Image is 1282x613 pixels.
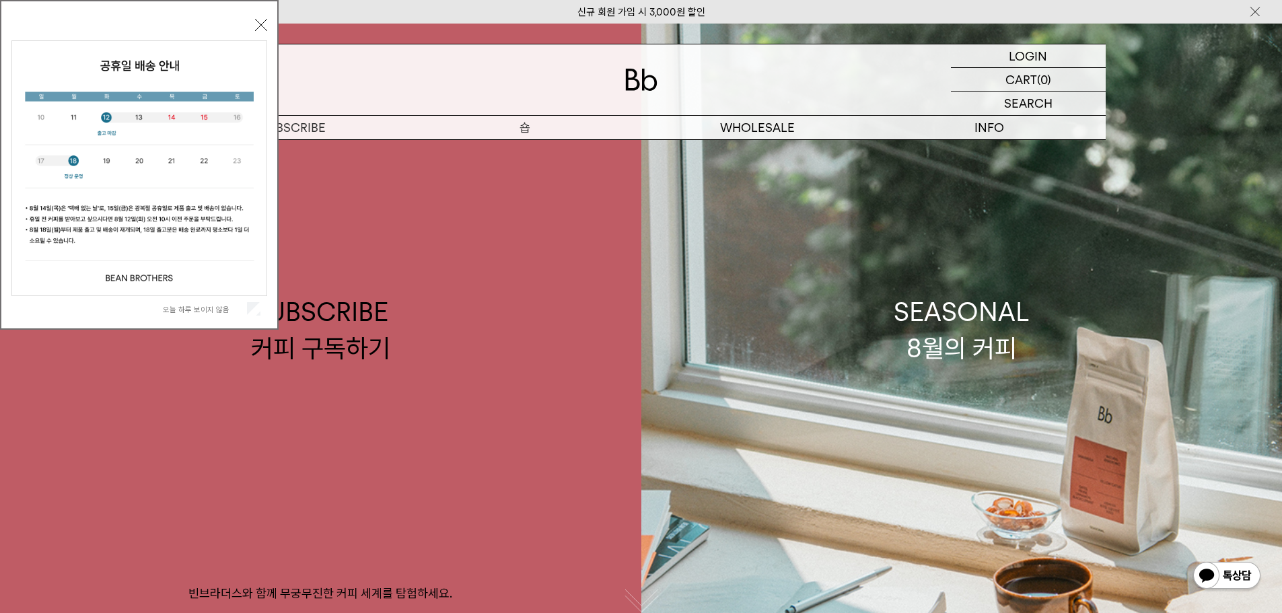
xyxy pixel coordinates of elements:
[409,116,641,139] a: 숍
[1005,68,1037,91] p: CART
[625,69,657,91] img: 로고
[577,6,705,18] a: 신규 회원 가입 시 3,000원 할인
[641,116,874,139] p: WHOLESALE
[874,116,1106,139] p: INFO
[1037,68,1051,91] p: (0)
[1004,92,1053,115] p: SEARCH
[1192,561,1262,593] img: 카카오톡 채널 1:1 채팅 버튼
[951,68,1106,92] a: CART (0)
[12,41,266,295] img: cb63d4bbb2e6550c365f227fdc69b27f_113810.jpg
[894,294,1030,365] div: SEASONAL 8월의 커피
[251,294,390,365] div: SUBSCRIBE 커피 구독하기
[1009,44,1047,67] p: LOGIN
[163,305,244,314] label: 오늘 하루 보이지 않음
[255,19,267,31] button: 닫기
[177,116,409,139] a: SUBSCRIBE
[951,44,1106,68] a: LOGIN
